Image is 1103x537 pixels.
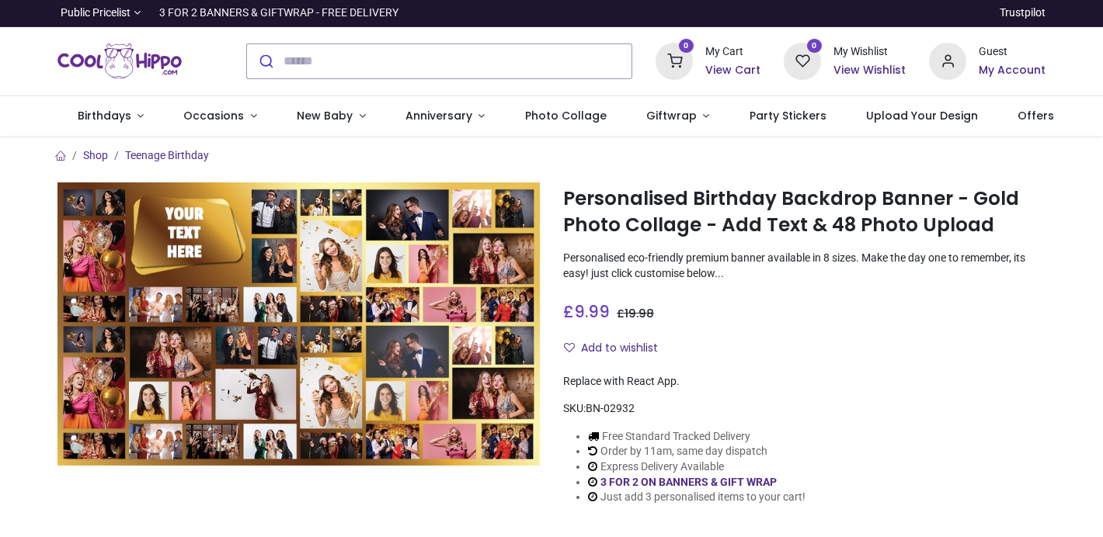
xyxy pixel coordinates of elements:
[600,476,777,488] a: 3 FOR 2 ON BANNERS & GIFT WRAP
[563,251,1046,281] p: Personalised eco-friendly premium banner available in 8 sizes. Make the day one to remember, its ...
[57,96,164,137] a: Birthdays
[626,96,729,137] a: Giftwrap
[385,96,505,137] a: Anniversary
[57,5,141,21] a: Public Pricelist
[78,108,131,123] span: Birthdays
[586,402,635,414] span: BN-02932
[159,5,398,21] div: 3 FOR 2 BANNERS & GIFTWRAP - FREE DELIVERY
[525,108,607,123] span: Photo Collage
[979,44,1046,60] div: Guest
[57,40,182,83] img: Cool Hippo
[833,63,906,78] a: View Wishlist
[563,185,1046,239] h1: Personalised Birthday Backdrop Banner - Gold Photo Collage - Add Text & 48 Photo Upload
[588,459,806,475] li: Express Delivery Available
[646,108,697,123] span: Giftwrap
[563,335,671,362] button: Add to wishlistAdd to wishlist
[563,374,1046,390] div: Replace with React App.
[588,444,806,459] li: Order by 11am, same day dispatch
[297,108,353,123] span: New Baby
[750,108,826,123] span: Party Stickers
[574,300,610,323] span: 9.99
[705,63,760,78] a: View Cart
[247,44,284,78] button: Submit
[833,44,906,60] div: My Wishlist
[57,182,540,466] img: Personalised Birthday Backdrop Banner - Gold Photo Collage - Add Text & 48 Photo Upload
[83,149,108,161] a: Shop
[277,96,386,137] a: New Baby
[588,429,806,445] li: Free Standard Tracked Delivery
[656,54,693,66] a: 0
[563,401,1046,417] div: SKU:
[164,96,277,137] a: Occasions
[405,108,472,123] span: Anniversary
[705,44,760,60] div: My Cart
[564,342,575,353] i: Add to wishlist
[183,108,244,123] span: Occasions
[57,40,182,83] a: Logo of Cool Hippo
[617,306,654,321] span: £
[625,306,654,321] span: 19.98
[588,490,806,505] li: Just add 3 personalised items to your cart!
[866,108,978,123] span: Upload Your Design
[1000,5,1046,21] a: Trustpilot
[61,5,130,21] span: Public Pricelist
[807,39,822,54] sup: 0
[979,63,1046,78] a: My Account
[125,149,209,161] a: Teenage Birthday
[784,54,821,66] a: 0
[1018,108,1054,123] span: Offers
[563,300,610,323] span: £
[679,39,694,54] sup: 0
